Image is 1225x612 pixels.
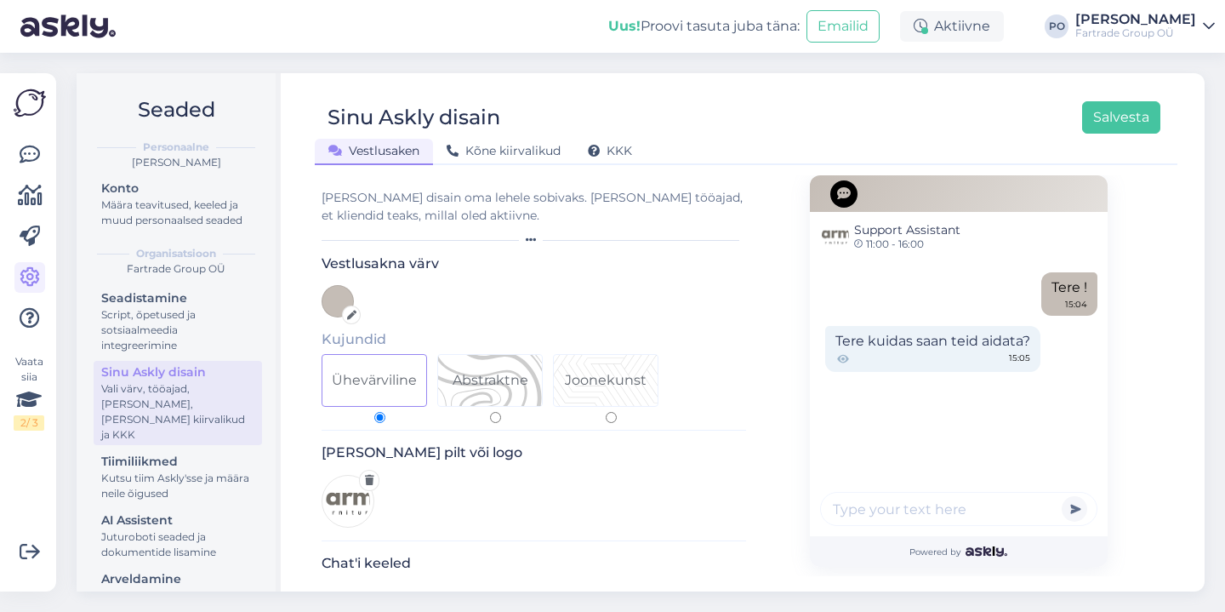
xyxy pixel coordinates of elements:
img: Askly [966,546,1007,557]
div: Juturoboti seaded ja dokumentide lisamine [101,529,254,560]
b: Uus! [608,18,641,34]
a: Sinu Askly disainVali värv, tööajad, [PERSON_NAME], [PERSON_NAME] kiirvalikud ja KKK [94,361,262,445]
button: Salvesta [1082,101,1160,134]
h3: [PERSON_NAME] pilt või logo [322,444,746,460]
div: Joonekunst [565,370,647,391]
span: 11:00 - 16:00 [854,239,960,249]
div: Konto [101,180,254,197]
a: TiimiliikmedKutsu tiim Askly'sse ja määra neile õigused [94,450,262,504]
div: Fartrade Group OÜ [1075,26,1196,40]
div: Tere kuidas saan teid aidata? [825,326,1040,372]
button: Emailid [806,10,880,43]
h5: Kujundid [322,331,746,347]
span: Support Assistant [854,221,960,239]
h3: Chat'i keeled [322,555,746,571]
div: Kutsu tiim Askly'sse ja määra neile õigused [101,471,254,501]
div: [PERSON_NAME] [1075,13,1196,26]
div: AI Assistent [101,512,254,529]
div: Arveldamine [101,570,254,588]
div: Määra teavitused, keeled ja muud personaalsed seaded [101,197,254,228]
img: Askly Logo [14,87,46,119]
div: Fartrade Group OÜ [90,261,262,277]
div: 2 / 3 [14,415,44,431]
input: Pattern 2Joonekunst [606,412,617,423]
input: Ühevärviline [374,412,385,423]
span: 15:05 [1009,352,1030,367]
a: AI AssistentJuturoboti seaded ja dokumentide lisamine [94,509,262,563]
div: Sinu Askly disain [328,101,500,134]
span: Vestlusaken [328,143,419,158]
div: 15:04 [1065,298,1087,311]
h3: Vestlusakna värv [322,255,746,272]
span: KKK [588,143,632,158]
div: Proovi tasuta juba täna: [608,16,800,37]
div: Aktiivne [900,11,1004,42]
b: Organisatsioon [136,246,216,261]
div: [PERSON_NAME] [90,155,262,170]
input: Pattern 1Abstraktne [490,412,501,423]
img: Support [822,222,849,249]
a: [PERSON_NAME]Fartrade Group OÜ [1075,13,1215,40]
div: Ühevärviline [332,370,417,391]
img: Logo preview [322,475,374,528]
a: SeadistamineScript, õpetused ja sotsiaalmeedia integreerimine [94,287,262,356]
b: Personaalne [143,140,209,155]
a: KontoMäära teavitused, keeled ja muud personaalsed seaded [94,177,262,231]
span: Kõne kiirvalikud [447,143,561,158]
div: Seadistamine [101,289,254,307]
div: Abstraktne [453,370,528,391]
div: Sinu Askly disain [101,363,254,381]
div: Vali värv, tööajad, [PERSON_NAME], [PERSON_NAME] kiirvalikud ja KKK [101,381,254,443]
div: Tiimiliikmed [101,453,254,471]
div: Script, õpetused ja sotsiaalmeedia integreerimine [101,307,254,353]
h2: Seaded [90,94,262,126]
span: Powered by [909,546,1007,558]
div: [PERSON_NAME] disain oma lehele sobivaks. [PERSON_NAME] tööajad, et kliendid teaks, millal oled a... [322,189,746,225]
input: Type your text here [820,492,1097,526]
div: Tere ! [1041,272,1097,316]
div: PO [1045,14,1068,38]
div: Vaata siia [14,354,44,431]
